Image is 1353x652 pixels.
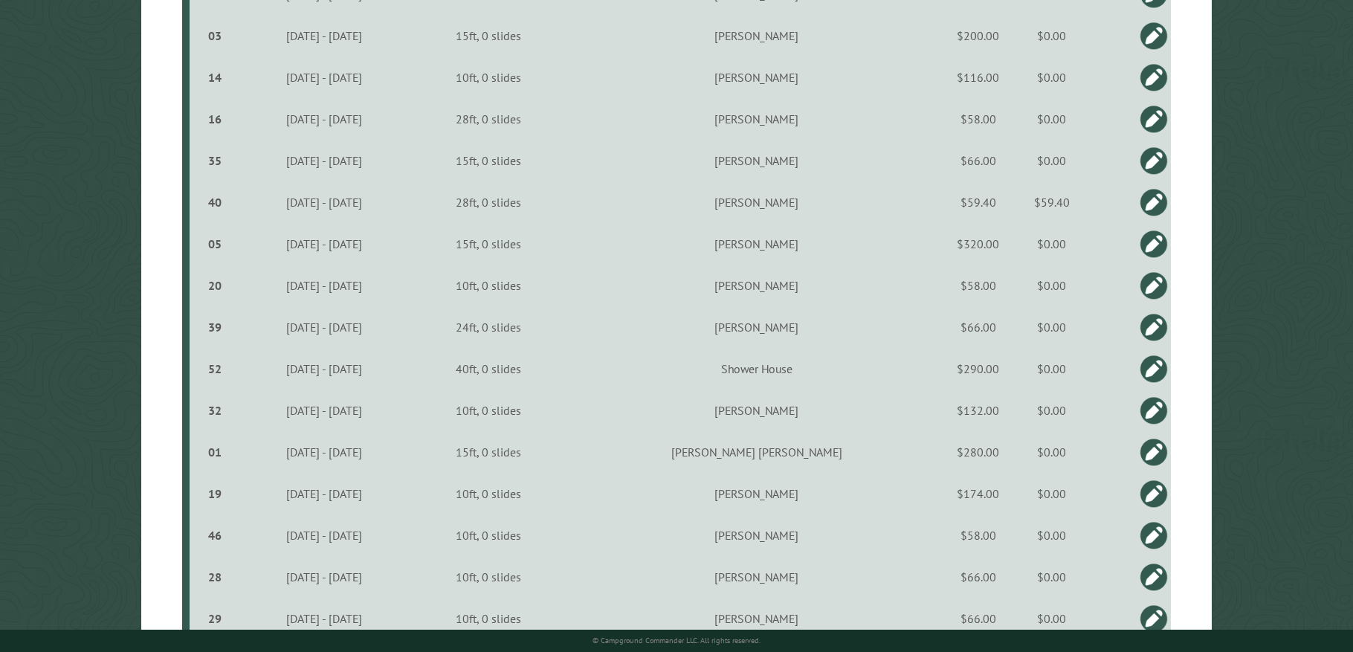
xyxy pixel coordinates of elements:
[949,57,1008,98] td: $116.00
[413,57,566,98] td: 10ft, 0 slides
[239,153,410,168] div: [DATE] - [DATE]
[413,598,566,639] td: 10ft, 0 slides
[196,403,234,418] div: 32
[239,195,410,210] div: [DATE] - [DATE]
[239,403,410,418] div: [DATE] - [DATE]
[1008,348,1097,390] td: $0.00
[413,556,566,598] td: 10ft, 0 slides
[239,569,410,584] div: [DATE] - [DATE]
[196,278,234,293] div: 20
[196,528,234,543] div: 46
[1008,140,1097,181] td: $0.00
[1008,223,1097,265] td: $0.00
[413,140,566,181] td: 15ft, 0 slides
[1008,431,1097,473] td: $0.00
[949,140,1008,181] td: $66.00
[565,431,948,473] td: [PERSON_NAME] [PERSON_NAME]
[565,348,948,390] td: Shower House
[565,598,948,639] td: [PERSON_NAME]
[413,514,566,556] td: 10ft, 0 slides
[239,28,410,43] div: [DATE] - [DATE]
[1008,306,1097,348] td: $0.00
[565,556,948,598] td: [PERSON_NAME]
[239,236,410,251] div: [DATE] - [DATE]
[1008,15,1097,57] td: $0.00
[565,140,948,181] td: [PERSON_NAME]
[196,236,234,251] div: 05
[565,265,948,306] td: [PERSON_NAME]
[565,306,948,348] td: [PERSON_NAME]
[196,611,234,626] div: 29
[949,306,1008,348] td: $66.00
[949,15,1008,57] td: $200.00
[1008,473,1097,514] td: $0.00
[565,15,948,57] td: [PERSON_NAME]
[1008,57,1097,98] td: $0.00
[949,390,1008,431] td: $132.00
[196,112,234,126] div: 16
[239,278,410,293] div: [DATE] - [DATE]
[949,223,1008,265] td: $320.00
[949,431,1008,473] td: $280.00
[413,15,566,57] td: 15ft, 0 slides
[196,70,234,85] div: 14
[239,70,410,85] div: [DATE] - [DATE]
[239,320,410,335] div: [DATE] - [DATE]
[1008,98,1097,140] td: $0.00
[196,28,234,43] div: 03
[565,223,948,265] td: [PERSON_NAME]
[565,181,948,223] td: [PERSON_NAME]
[196,153,234,168] div: 35
[196,320,234,335] div: 39
[239,611,410,626] div: [DATE] - [DATE]
[565,473,948,514] td: [PERSON_NAME]
[949,348,1008,390] td: $290.00
[239,528,410,543] div: [DATE] - [DATE]
[1008,390,1097,431] td: $0.00
[196,569,234,584] div: 28
[239,486,410,501] div: [DATE] - [DATE]
[565,514,948,556] td: [PERSON_NAME]
[1008,598,1097,639] td: $0.00
[592,636,761,645] small: © Campground Commander LLC. All rights reserved.
[1008,265,1097,306] td: $0.00
[239,445,410,459] div: [DATE] - [DATE]
[413,473,566,514] td: 10ft, 0 slides
[413,181,566,223] td: 28ft, 0 slides
[565,390,948,431] td: [PERSON_NAME]
[196,361,234,376] div: 52
[949,556,1008,598] td: $66.00
[413,265,566,306] td: 10ft, 0 slides
[565,98,948,140] td: [PERSON_NAME]
[196,195,234,210] div: 40
[949,265,1008,306] td: $58.00
[949,473,1008,514] td: $174.00
[413,306,566,348] td: 24ft, 0 slides
[949,514,1008,556] td: $58.00
[1008,181,1097,223] td: $59.40
[239,112,410,126] div: [DATE] - [DATE]
[413,223,566,265] td: 15ft, 0 slides
[413,348,566,390] td: 40ft, 0 slides
[1008,514,1097,556] td: $0.00
[1008,556,1097,598] td: $0.00
[413,98,566,140] td: 28ft, 0 slides
[949,598,1008,639] td: $66.00
[239,361,410,376] div: [DATE] - [DATE]
[196,445,234,459] div: 01
[413,431,566,473] td: 15ft, 0 slides
[413,390,566,431] td: 10ft, 0 slides
[949,181,1008,223] td: $59.40
[565,57,948,98] td: [PERSON_NAME]
[949,98,1008,140] td: $58.00
[196,486,234,501] div: 19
